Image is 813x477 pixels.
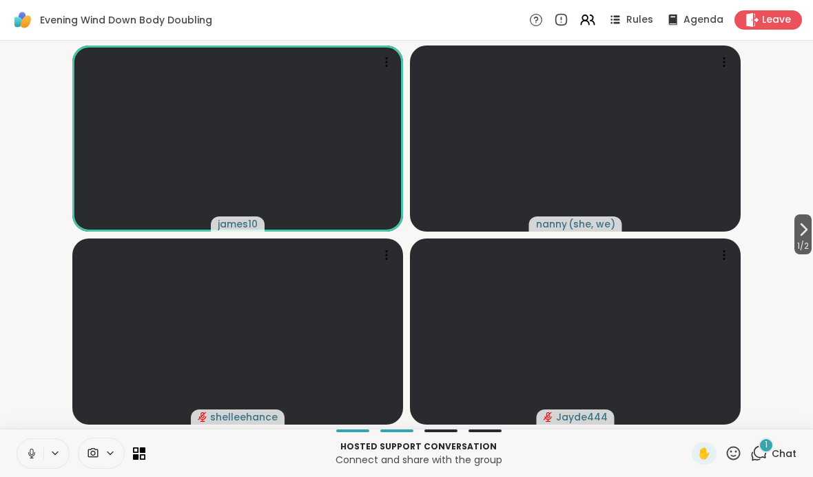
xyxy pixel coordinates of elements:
img: ShareWell Logomark [11,8,34,32]
span: ( she, we ) [568,217,615,231]
span: Agenda [683,13,723,27]
span: Jayde444 [556,410,608,424]
span: audio-muted [198,412,207,422]
p: Connect and share with the group [154,453,683,467]
span: 1 / 2 [794,238,812,254]
span: Rules [626,13,653,27]
span: audio-muted [544,412,553,422]
span: shelleehance [210,410,278,424]
span: james10 [218,217,258,231]
span: Evening Wind Down Body Doubling [40,13,212,27]
button: 1/2 [794,214,812,254]
span: nanny [536,217,567,231]
span: Leave [762,13,791,27]
span: ✋ [697,445,711,462]
span: Chat [772,447,796,460]
span: 1 [765,439,768,451]
p: Hosted support conversation [154,440,683,453]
